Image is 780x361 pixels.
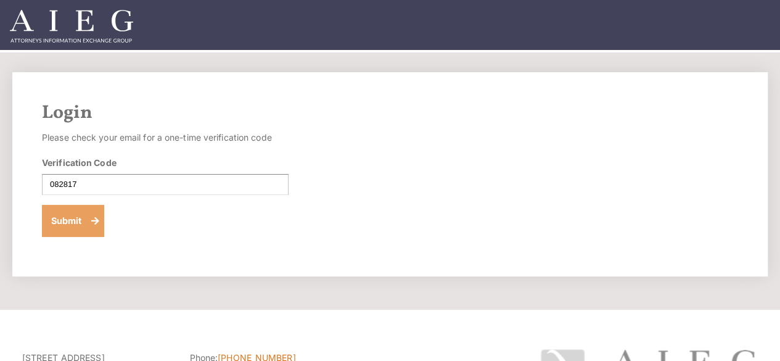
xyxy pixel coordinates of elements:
[42,205,104,237] button: Submit
[42,102,738,124] h2: Login
[10,10,133,43] img: Attorneys Information Exchange Group
[42,129,289,146] p: Please check your email for a one-time verification code
[42,156,117,169] label: Verification Code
